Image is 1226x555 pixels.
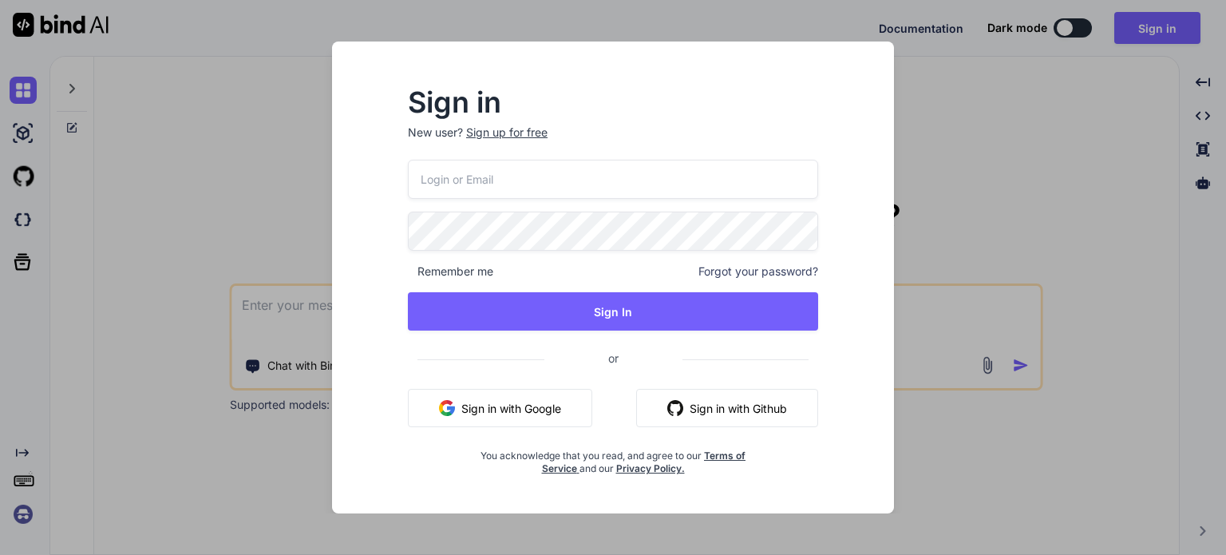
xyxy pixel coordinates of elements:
[616,462,685,474] a: Privacy Policy.
[408,89,818,115] h2: Sign in
[408,160,818,199] input: Login or Email
[466,125,548,141] div: Sign up for free
[408,125,818,160] p: New user?
[408,264,493,279] span: Remember me
[542,450,746,474] a: Terms of Service
[408,389,592,427] button: Sign in with Google
[636,389,818,427] button: Sign in with Github
[698,264,818,279] span: Forgot your password?
[408,292,818,331] button: Sign In
[439,400,455,416] img: google
[544,339,682,378] span: or
[477,440,750,475] div: You acknowledge that you read, and agree to our and our
[667,400,683,416] img: github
